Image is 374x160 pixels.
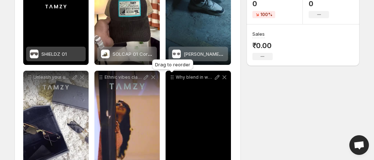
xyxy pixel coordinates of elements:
img: VELORA 11 [172,50,181,58]
span: 100% [260,12,272,17]
h3: Sales [252,30,265,38]
span: SOLCAP 01 Corduroy [113,51,161,57]
span: SHIELDZ 01 [41,51,67,57]
p: Ethnic vibes classic Tamzy shades and a timeless charm wwwtamzy [105,74,142,80]
span: [PERSON_NAME] 11 [184,51,225,57]
p: Why blend in when you can stand out The Shade Flex 06 cap is all about funky vibes fearless style... [176,74,214,80]
a: Open chat [349,135,369,155]
p: Unleash your unique style with fashion accessories designed to inspire individuality by tamzyindia [33,74,71,80]
p: ₹0.00 [252,41,273,50]
img: SHIELDZ 01 [30,50,38,58]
